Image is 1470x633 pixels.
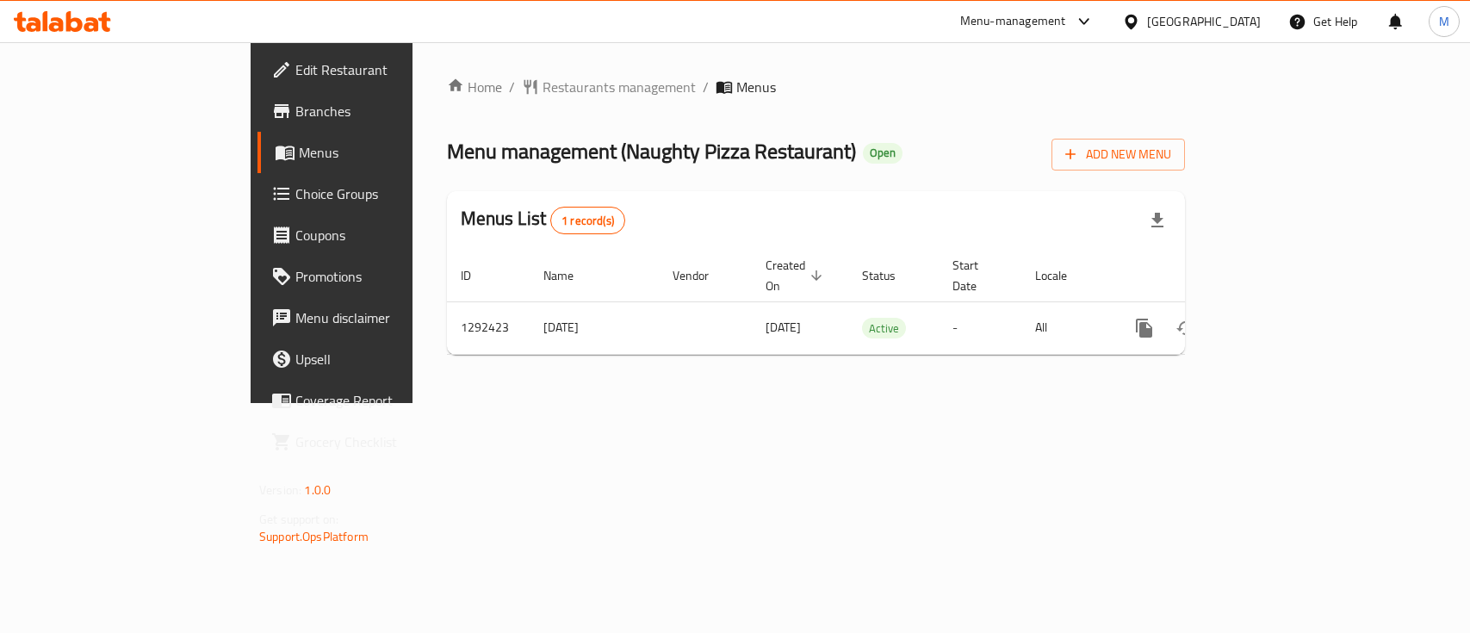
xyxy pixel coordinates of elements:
span: [DATE] [766,316,801,338]
span: Upsell [295,349,482,369]
span: Promotions [295,266,482,287]
span: Coverage Report [295,390,482,411]
a: Coverage Report [257,380,496,421]
th: Actions [1110,250,1303,302]
span: Name [543,265,596,286]
span: Get support on: [259,508,338,531]
a: Restaurants management [522,77,696,97]
a: Menu disclaimer [257,297,496,338]
span: Created On [766,255,828,296]
button: Add New Menu [1051,139,1185,171]
li: / [703,77,709,97]
div: Menu-management [960,11,1066,32]
li: / [509,77,515,97]
a: Support.OpsPlatform [259,525,369,548]
td: All [1021,301,1110,354]
span: Choice Groups [295,183,482,204]
div: Export file [1137,200,1178,241]
span: Status [862,265,918,286]
span: Restaurants management [543,77,696,97]
div: [GEOGRAPHIC_DATA] [1147,12,1261,31]
span: ID [461,265,493,286]
a: Menus [257,132,496,173]
span: Edit Restaurant [295,59,482,80]
button: Change Status [1165,307,1206,349]
a: Promotions [257,256,496,297]
h2: Menus List [461,206,625,234]
a: Grocery Checklist [257,421,496,462]
table: enhanced table [447,250,1303,355]
span: Vendor [673,265,731,286]
span: Add New Menu [1065,144,1171,165]
span: Locale [1035,265,1089,286]
span: Start Date [952,255,1001,296]
div: Open [863,143,902,164]
div: Total records count [550,207,625,234]
a: Coupons [257,214,496,256]
span: Menu disclaimer [295,307,482,328]
td: - [939,301,1021,354]
td: [DATE] [530,301,659,354]
span: M [1439,12,1449,31]
span: Menus [299,142,482,163]
span: Coupons [295,225,482,245]
span: Active [862,319,906,338]
a: Edit Restaurant [257,49,496,90]
button: more [1124,307,1165,349]
nav: breadcrumb [447,77,1185,97]
a: Upsell [257,338,496,380]
a: Choice Groups [257,173,496,214]
span: Branches [295,101,482,121]
span: Menus [736,77,776,97]
span: 1.0.0 [304,479,331,501]
span: 1 record(s) [551,213,624,229]
span: Grocery Checklist [295,431,482,452]
span: Open [863,146,902,160]
span: Menu management ( Naughty Pizza Restaurant ) [447,132,856,171]
a: Branches [257,90,496,132]
div: Active [862,318,906,338]
span: Version: [259,479,301,501]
